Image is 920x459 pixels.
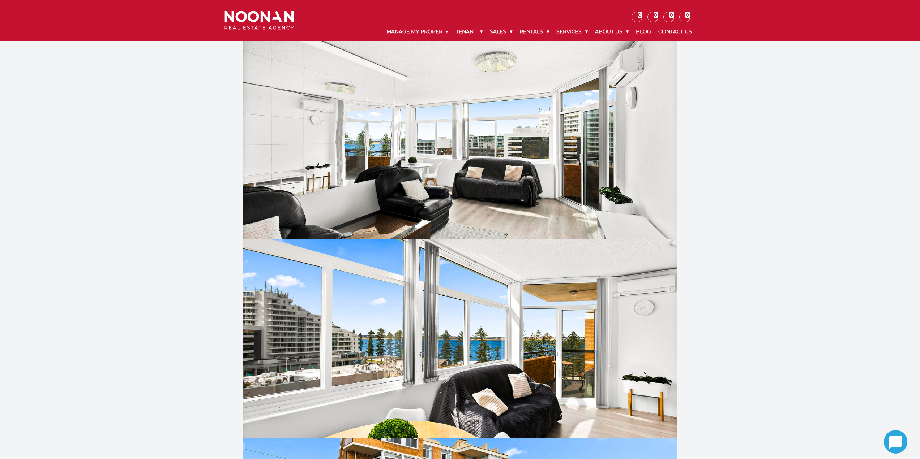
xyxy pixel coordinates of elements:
img: Noonan Real Estate Agency [224,11,294,30]
a: Services [553,22,591,41]
a: Contact Us [655,22,696,41]
a: Manage My Property [383,22,452,41]
a: Sales [486,22,516,41]
a: About Us [591,22,632,41]
a: Rentals [516,22,553,41]
a: Tenant [452,22,486,41]
a: Blog [632,22,655,41]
